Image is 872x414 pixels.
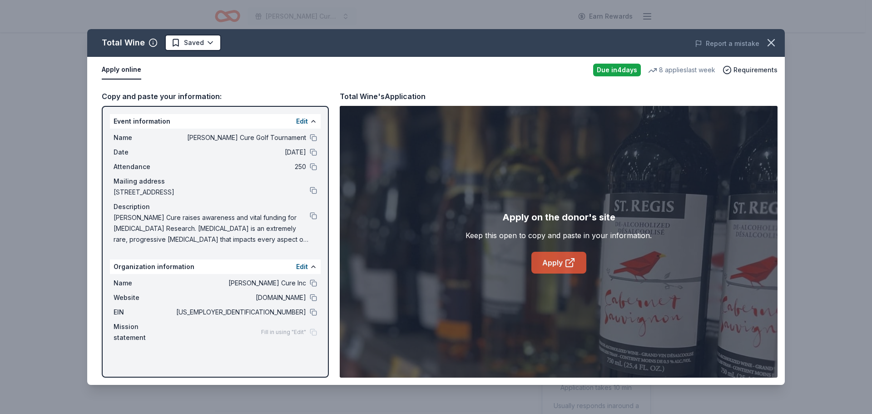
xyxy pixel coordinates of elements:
[531,252,586,274] a: Apply
[261,329,306,336] span: Fill in using "Edit"
[110,259,321,274] div: Organization information
[340,90,426,102] div: Total Wine's Application
[296,261,308,272] button: Edit
[114,307,174,318] span: EIN
[114,132,174,143] span: Name
[174,278,306,289] span: [PERSON_NAME] Cure Inc
[733,65,778,75] span: Requirements
[174,132,306,143] span: [PERSON_NAME] Cure Golf Tournament
[102,60,141,80] button: Apply online
[114,201,317,212] div: Description
[114,147,174,158] span: Date
[102,90,329,102] div: Copy and paste your information:
[723,65,778,75] button: Requirements
[296,116,308,127] button: Edit
[110,114,321,129] div: Event information
[174,161,306,172] span: 250
[114,176,317,187] div: Mailing address
[114,321,174,343] span: Mission statement
[114,212,310,245] span: [PERSON_NAME] Cure raises awareness and vital funding for [MEDICAL_DATA] Research. [MEDICAL_DATA]...
[174,292,306,303] span: [DOMAIN_NAME]
[648,65,715,75] div: 8 applies last week
[174,307,306,318] span: [US_EMPLOYER_IDENTIFICATION_NUMBER]
[114,161,174,172] span: Attendance
[102,35,145,50] div: Total Wine
[114,292,174,303] span: Website
[174,147,306,158] span: [DATE]
[695,38,759,49] button: Report a mistake
[466,230,652,241] div: Keep this open to copy and paste in your information.
[502,210,615,224] div: Apply on the donor's site
[593,64,641,76] div: Due in 4 days
[114,278,174,289] span: Name
[184,37,204,48] span: Saved
[165,35,221,51] button: Saved
[114,187,310,198] span: [STREET_ADDRESS]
